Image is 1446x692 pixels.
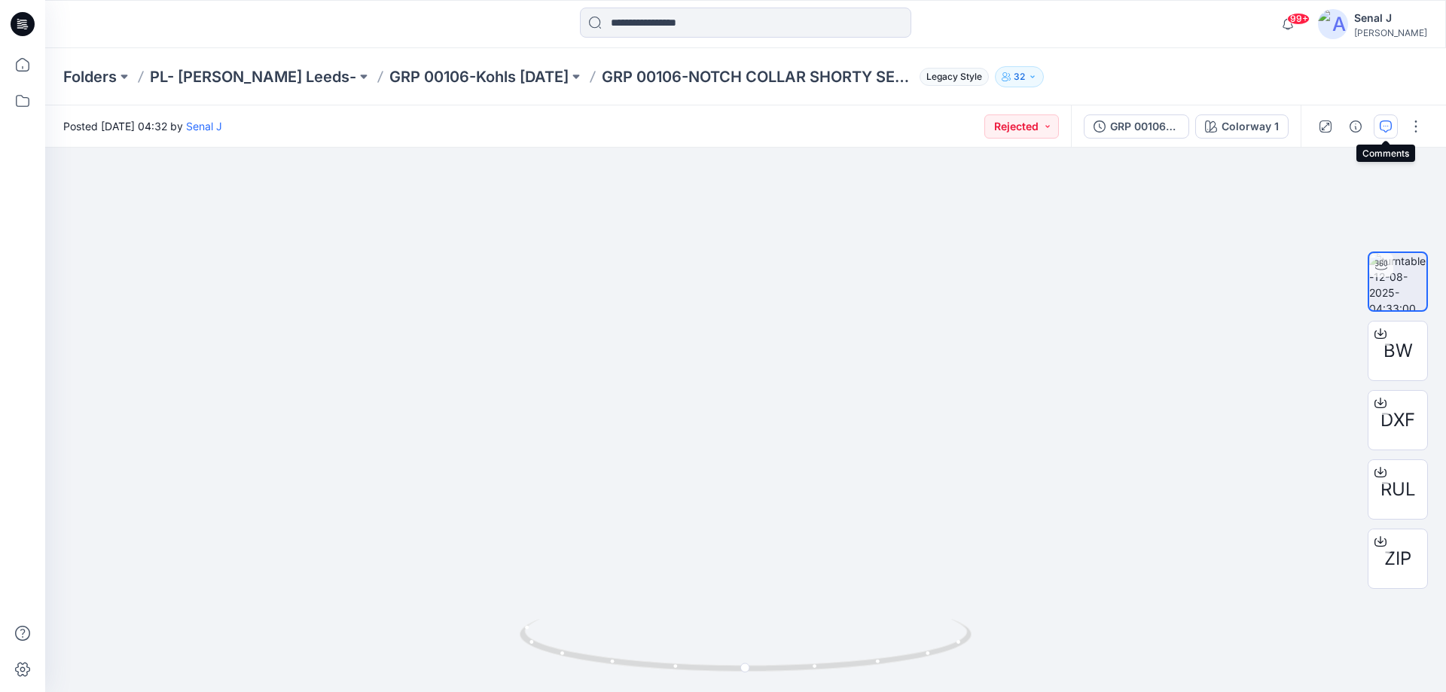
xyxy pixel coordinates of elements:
a: Folders [63,66,117,87]
img: turntable-12-08-2025-04:33:00 [1369,253,1426,310]
button: GRP 00106-NOTCH COLLAR SHORTY SET_DEVELOPMENT [1084,114,1189,139]
img: avatar [1318,9,1348,39]
span: Legacy Style [920,68,989,86]
a: Senal J [186,120,222,133]
div: Colorway 1 [1222,118,1279,135]
button: Colorway 1 [1195,114,1289,139]
button: Legacy Style [914,66,989,87]
div: Senal J [1354,9,1427,27]
button: Details [1344,114,1368,139]
span: DXF [1380,407,1415,434]
a: GRP 00106-Kohls [DATE] [389,66,569,87]
button: 32 [995,66,1044,87]
span: 99+ [1287,13,1310,25]
p: 32 [1014,69,1025,85]
span: RUL [1380,476,1416,503]
div: GRP 00106-NOTCH COLLAR SHORTY SET_DEVELOPMENT [1110,118,1179,135]
span: ZIP [1384,545,1411,572]
a: PL- [PERSON_NAME] Leeds- [150,66,356,87]
span: BW [1383,337,1413,364]
div: [PERSON_NAME] [1354,27,1427,38]
p: GRP 00106-NOTCH COLLAR SHORTY SET_DEVELOPMENT [602,66,914,87]
span: Posted [DATE] 04:32 by [63,118,222,134]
